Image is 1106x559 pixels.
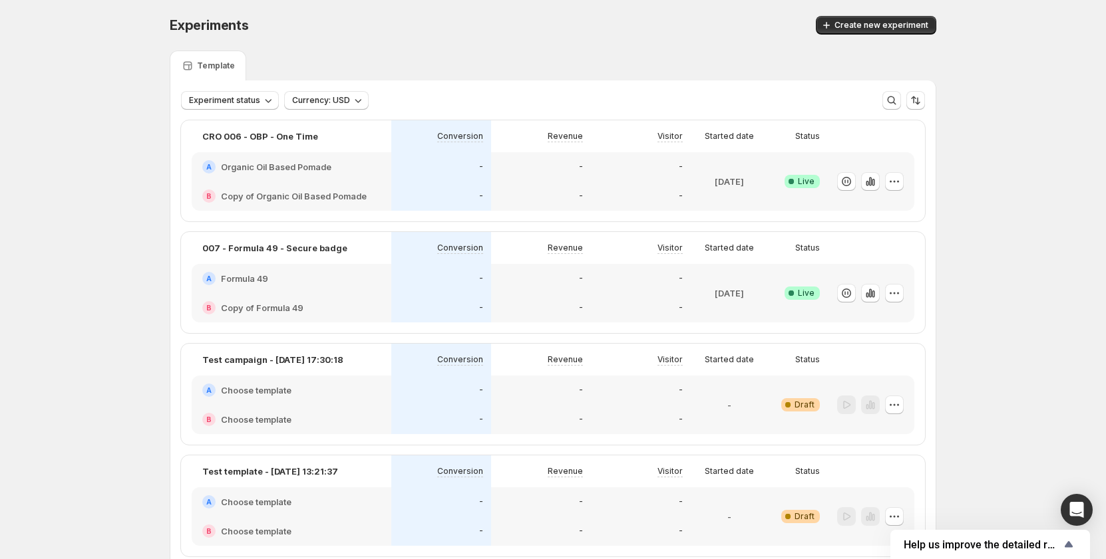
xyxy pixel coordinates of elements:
h2: B [206,192,212,200]
button: Create new experiment [816,16,936,35]
h2: A [206,386,212,394]
p: - [479,273,483,284]
p: - [579,273,583,284]
p: Status [795,354,820,365]
p: - [679,385,683,395]
p: - [579,497,583,507]
p: - [679,191,683,201]
p: Visitor [657,466,683,477]
p: - [579,526,583,536]
p: CRO 006 - OBP - One Time [202,130,318,143]
p: Status [795,131,820,142]
span: Experiment status [189,95,260,106]
p: - [479,385,483,395]
p: - [479,414,483,425]
h2: Formula 49 [221,272,268,285]
p: Conversion [437,354,483,365]
button: Show survey - Help us improve the detailed report for A/B campaigns [904,536,1077,552]
p: Revenue [548,466,583,477]
p: - [479,302,483,313]
p: Conversion [437,243,483,253]
h2: Copy of Formula 49 [221,301,303,314]
div: Open Intercom Messenger [1061,494,1093,526]
p: - [727,398,731,411]
p: Started date [705,466,754,477]
p: Started date [705,243,754,253]
p: Status [795,466,820,477]
p: - [579,191,583,201]
span: Live [798,288,815,298]
p: - [679,302,683,313]
p: [DATE] [715,175,744,188]
p: - [579,414,583,425]
p: Conversion [437,466,483,477]
h2: Copy of Organic Oil Based Pomade [221,189,367,203]
p: Test template - [DATE] 13:21:37 [202,465,338,478]
p: - [479,191,483,201]
p: - [579,385,583,395]
p: - [679,273,683,284]
p: - [679,526,683,536]
p: - [679,162,683,172]
h2: A [206,163,212,171]
span: Live [798,176,815,187]
p: - [727,510,731,523]
p: - [579,302,583,313]
p: Revenue [548,131,583,142]
p: - [479,162,483,172]
h2: Organic Oil Based Pomade [221,160,331,173]
span: Draft [795,511,815,522]
p: [DATE] [715,286,744,300]
p: - [479,497,483,507]
p: - [679,497,683,507]
h2: Choose template [221,384,291,397]
p: Visitor [657,354,683,365]
p: 007 - Formula 49 - Secure badge [202,241,347,255]
p: Revenue [548,243,583,253]
p: Started date [705,354,754,365]
p: Revenue [548,354,583,365]
span: Experiments [170,17,249,33]
span: Create new experiment [834,20,928,31]
h2: Choose template [221,524,291,538]
p: Template [197,60,235,71]
p: - [579,162,583,172]
p: Status [795,243,820,253]
h2: Choose template [221,495,291,508]
span: Help us improve the detailed report for A/B campaigns [904,538,1061,551]
button: Experiment status [181,91,279,110]
h2: B [206,304,212,312]
span: Currency: USD [292,95,350,106]
p: - [679,414,683,425]
span: Draft [795,399,815,410]
p: Test campaign - [DATE] 17:30:18 [202,353,343,366]
button: Currency: USD [284,91,369,110]
h2: Choose template [221,413,291,426]
p: Conversion [437,131,483,142]
p: Visitor [657,131,683,142]
h2: A [206,275,212,282]
h2: B [206,527,212,535]
p: Started date [705,131,754,142]
p: - [479,526,483,536]
h2: B [206,415,212,423]
p: Visitor [657,243,683,253]
button: Sort the results [906,91,925,110]
h2: A [206,498,212,506]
